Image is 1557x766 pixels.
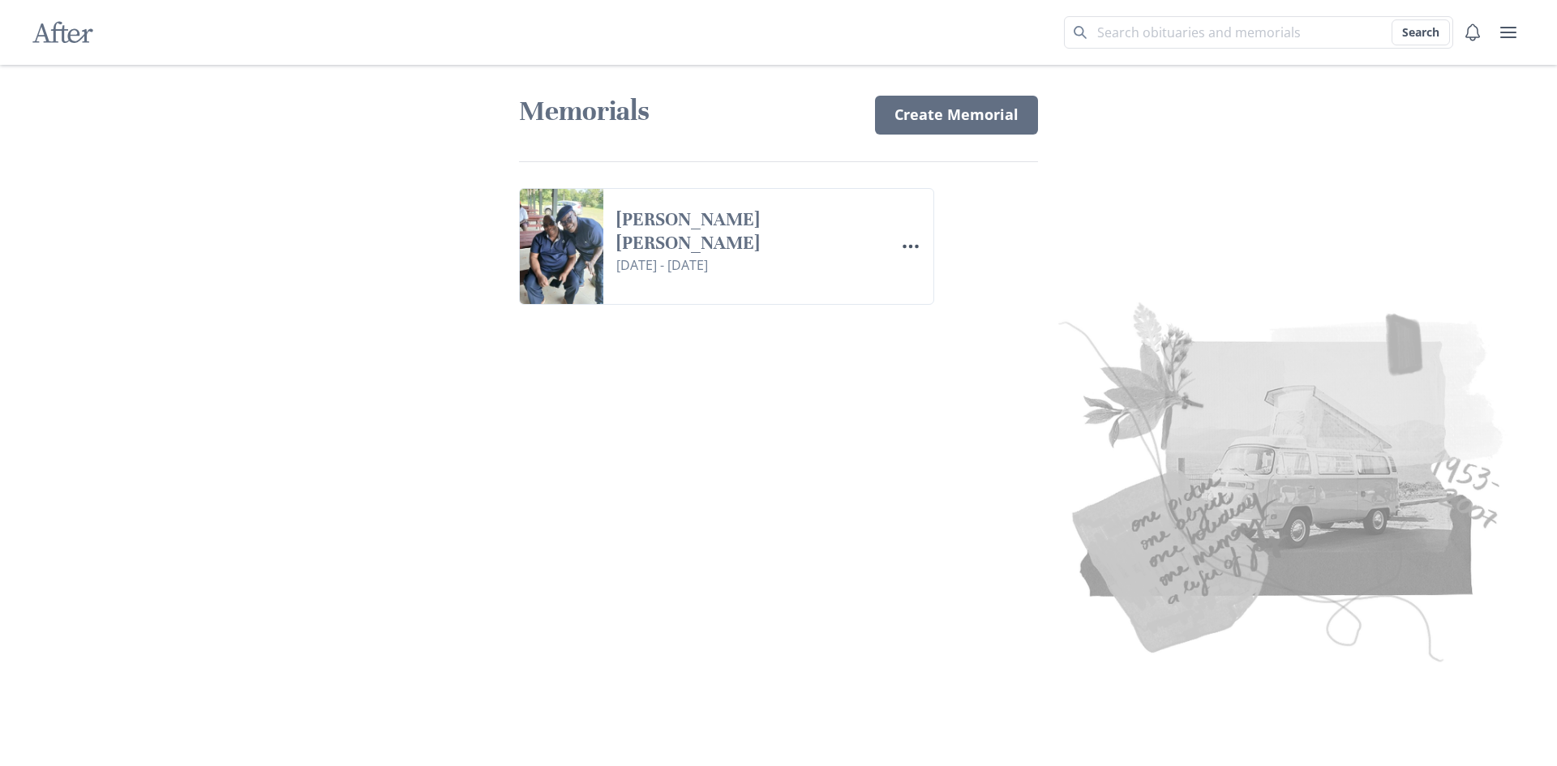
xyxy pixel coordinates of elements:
button: user menu [1492,16,1525,49]
a: [PERSON_NAME] [PERSON_NAME] [616,208,881,255]
button: Search [1392,19,1450,45]
a: Create Memorial [875,96,1038,135]
h1: Memorials [519,94,856,129]
img: Collage of old pictures and notes [740,287,1518,670]
button: Options [894,230,927,263]
input: Search term [1064,16,1453,49]
button: Notifications [1456,16,1489,49]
